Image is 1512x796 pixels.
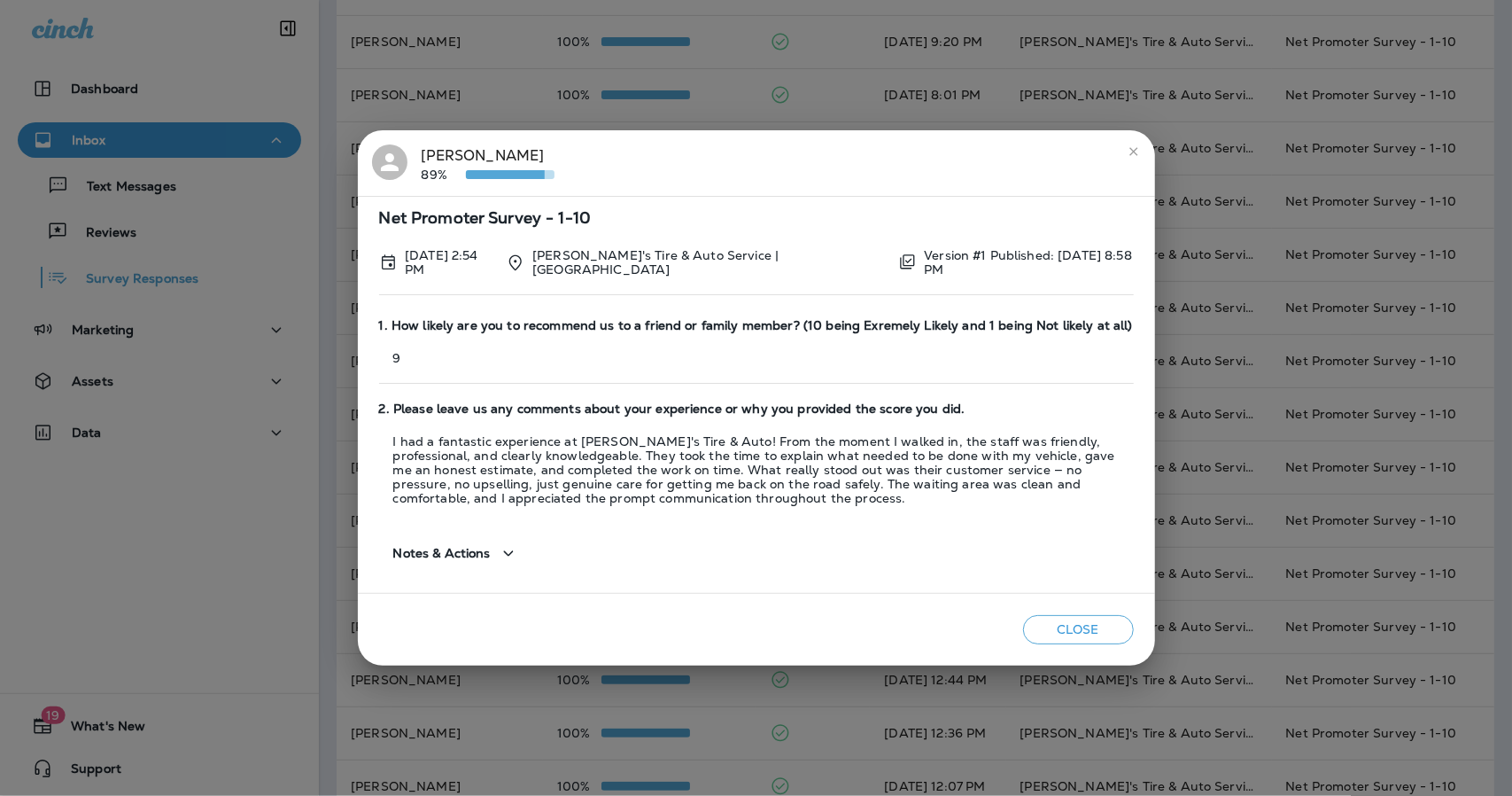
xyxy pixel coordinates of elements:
span: Net Promoter Survey - 1-10 [379,211,1134,226]
button: close [1120,137,1148,166]
span: 1. How likely are you to recommend us to a friend or family member? (10 being Exremely Likely and... [379,318,1134,333]
span: Notes & Actions [393,546,491,561]
p: Oct 3, 2025 2:54 PM [405,248,492,277]
span: 2. Please leave us any comments about your experience or why you provided the score you did. [379,402,1134,417]
button: Close [1023,615,1134,644]
p: 9 [379,351,1134,365]
p: 89% [422,168,466,182]
p: [PERSON_NAME]'s Tire & Auto Service | [GEOGRAPHIC_DATA] [532,248,883,277]
p: Version #1 Published: [DATE] 8:58 PM [924,248,1133,277]
button: Notes & Actions [379,528,533,579]
p: I had a fantastic experience at [PERSON_NAME]'s Tire & Auto! From the moment I walked in, the sta... [379,434,1134,505]
div: [PERSON_NAME] [422,144,554,182]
